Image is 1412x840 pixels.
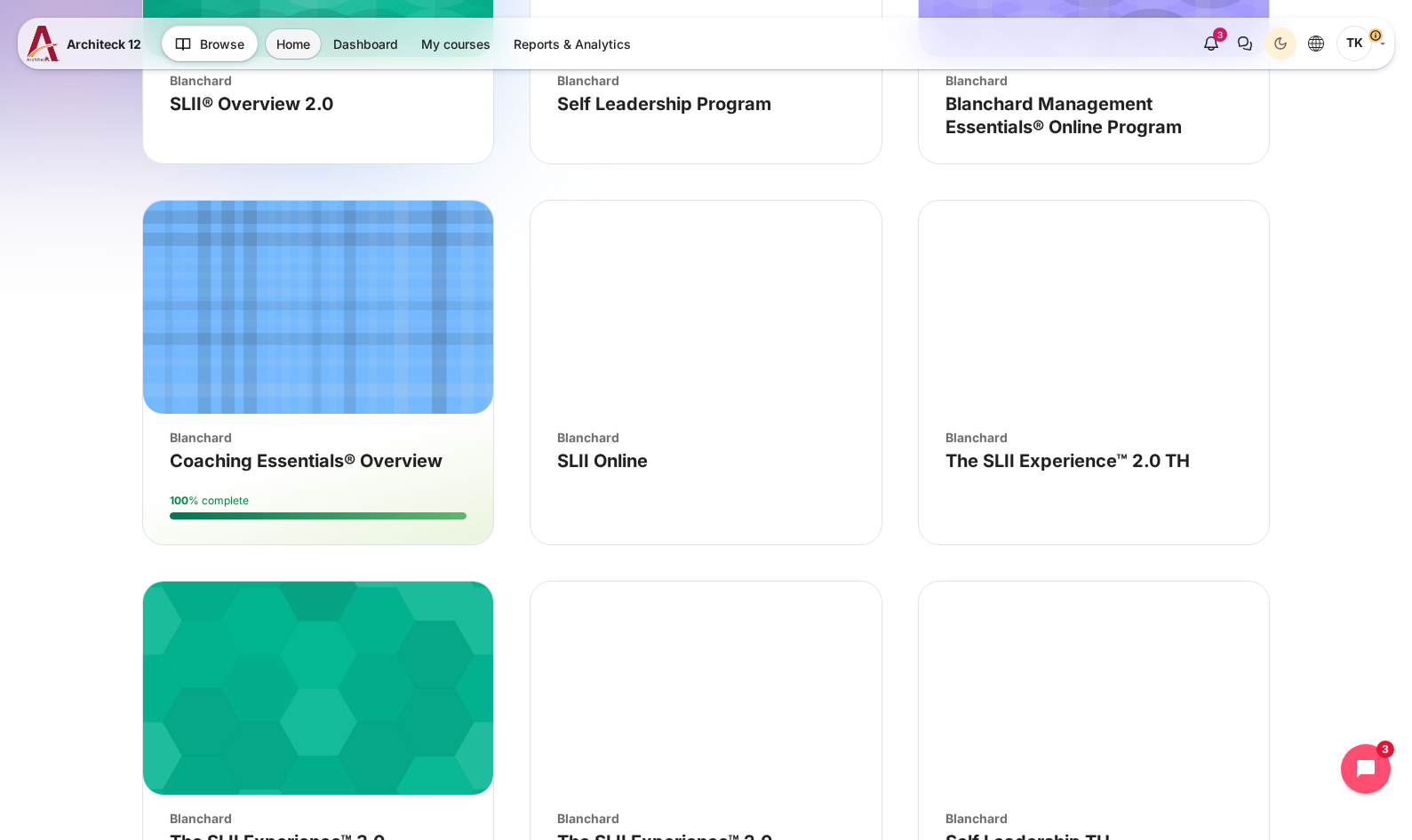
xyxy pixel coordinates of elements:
[557,809,854,828] div: Blanchard
[557,450,648,472] a: SLII Online
[170,493,467,509] div: % complete
[557,428,854,447] div: Blanchard
[945,93,1182,138] a: Blanchard Management Essentials® Online Program
[323,29,409,59] a: Dashboard
[1336,26,1372,61] span: Thananthorn Khanijomdi
[170,450,443,472] a: Coaching Essentials® Overview
[266,29,321,59] a: Home
[945,450,1190,472] a: The SLII Experience™ 2.0 TH
[1195,28,1227,59] div: Show notification window with 3 new notifications
[162,26,258,61] button: Browse
[170,428,467,447] div: Blanchard
[170,71,467,90] div: Blanchard
[67,35,141,53] span: Architeck 12
[1336,26,1385,61] a: User menu
[1213,28,1227,42] div: 3
[170,494,188,507] strong: 100
[170,809,467,828] div: Blanchard
[1229,28,1261,59] button: There are 0 unread conversations
[945,428,1242,447] div: Blanchard
[557,71,854,90] div: Blanchard
[27,26,148,61] a: A12 A12 Architeck 12
[411,29,501,59] a: My courses
[200,35,244,53] span: Browse
[1264,28,1296,59] button: Light Mode Dark Mode
[170,93,333,115] a: SLII® Overview 2.0
[1300,28,1332,59] button: Languages
[503,29,642,59] a: Reports & Analytics
[945,71,1242,90] div: Blanchard
[945,809,1242,828] div: Blanchard
[1267,30,1294,57] div: Dark Mode
[27,26,60,61] img: A12
[557,93,771,115] a: Self Leadership Program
